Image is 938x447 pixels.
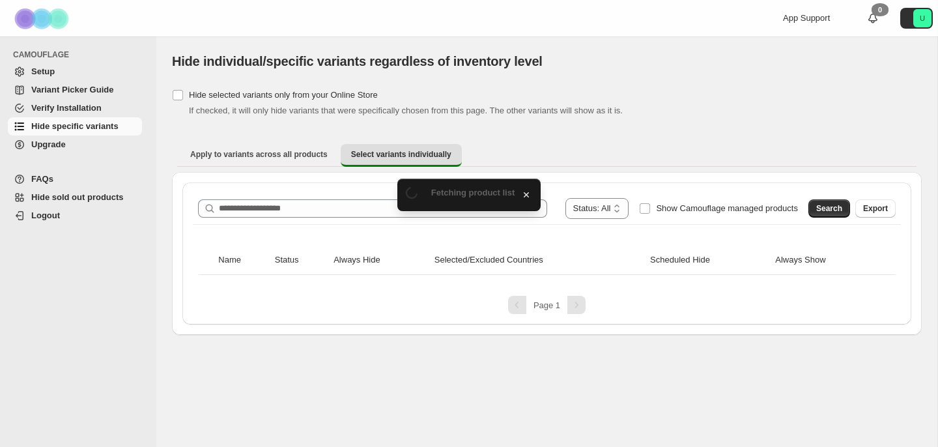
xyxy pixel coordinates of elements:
[8,99,142,117] a: Verify Installation
[808,199,850,218] button: Search
[8,63,142,81] a: Setup
[920,14,925,22] text: U
[13,50,147,60] span: CAMOUFLAGE
[172,54,543,68] span: Hide individual/specific variants regardless of inventory level
[913,9,931,27] span: Avatar with initials U
[193,296,901,314] nav: Pagination
[771,246,879,275] th: Always Show
[863,203,888,214] span: Export
[8,136,142,154] a: Upgrade
[816,203,842,214] span: Search
[189,90,378,100] span: Hide selected variants only from your Online Store
[31,121,119,131] span: Hide specific variants
[330,246,431,275] th: Always Hide
[855,199,896,218] button: Export
[31,192,124,202] span: Hide sold out products
[180,144,338,165] button: Apply to variants across all products
[872,3,888,16] div: 0
[214,246,270,275] th: Name
[31,66,55,76] span: Setup
[8,170,142,188] a: FAQs
[900,8,933,29] button: Avatar with initials U
[8,188,142,207] a: Hide sold out products
[656,203,798,213] span: Show Camouflage managed products
[10,1,76,36] img: Camouflage
[31,174,53,184] span: FAQs
[8,117,142,136] a: Hide specific variants
[31,210,60,220] span: Logout
[533,300,560,310] span: Page 1
[866,12,879,25] a: 0
[341,144,462,167] button: Select variants individually
[271,246,330,275] th: Status
[8,81,142,99] a: Variant Picker Guide
[431,188,515,197] span: Fetching product list
[8,207,142,225] a: Logout
[31,139,66,149] span: Upgrade
[31,85,113,94] span: Variant Picker Guide
[172,172,922,335] div: Select variants individually
[190,149,328,160] span: Apply to variants across all products
[783,13,830,23] span: App Support
[431,246,646,275] th: Selected/Excluded Countries
[646,246,771,275] th: Scheduled Hide
[31,103,102,113] span: Verify Installation
[189,106,623,115] span: If checked, it will only hide variants that were specifically chosen from this page. The other va...
[351,149,451,160] span: Select variants individually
